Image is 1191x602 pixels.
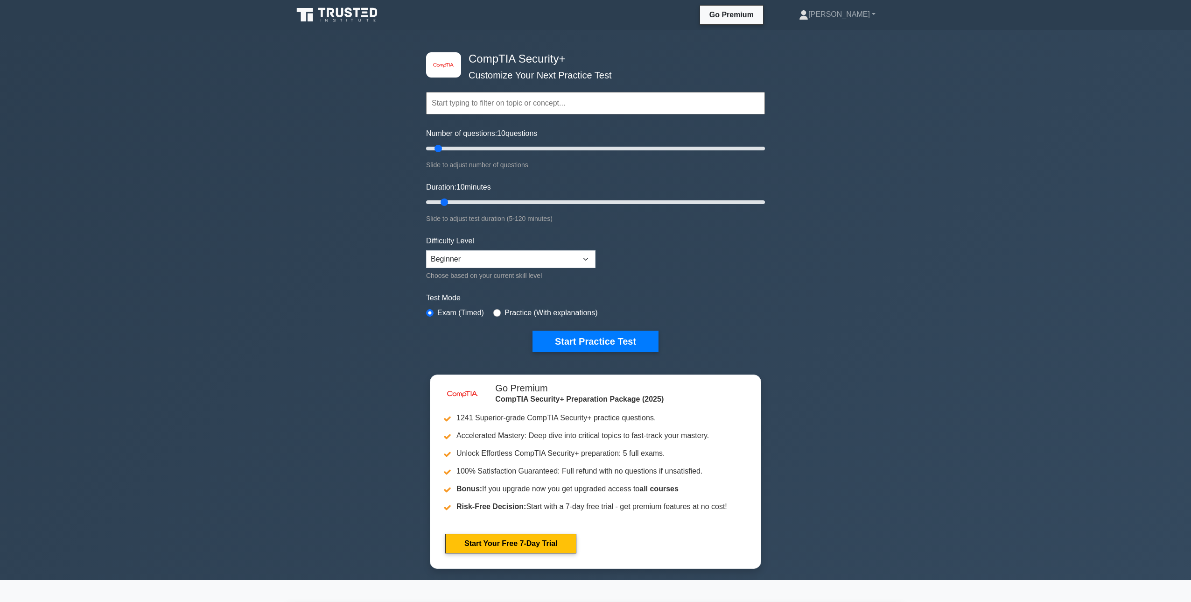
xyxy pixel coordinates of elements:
h4: CompTIA Security+ [465,52,719,66]
a: Go Premium [704,9,759,21]
div: Slide to adjust number of questions [426,159,765,170]
a: Start Your Free 7-Day Trial [445,534,576,553]
div: Slide to adjust test duration (5-120 minutes) [426,213,765,224]
div: Choose based on your current skill level [426,270,595,281]
span: 10 [497,129,505,137]
label: Test Mode [426,292,765,304]
span: 10 [456,183,465,191]
button: Start Practice Test [532,331,659,352]
label: Number of questions: questions [426,128,537,139]
label: Difficulty Level [426,235,474,247]
label: Exam (Timed) [437,307,484,319]
label: Practice (With explanations) [504,307,597,319]
input: Start typing to filter on topic or concept... [426,92,765,114]
a: [PERSON_NAME] [777,5,898,24]
label: Duration: minutes [426,182,491,193]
